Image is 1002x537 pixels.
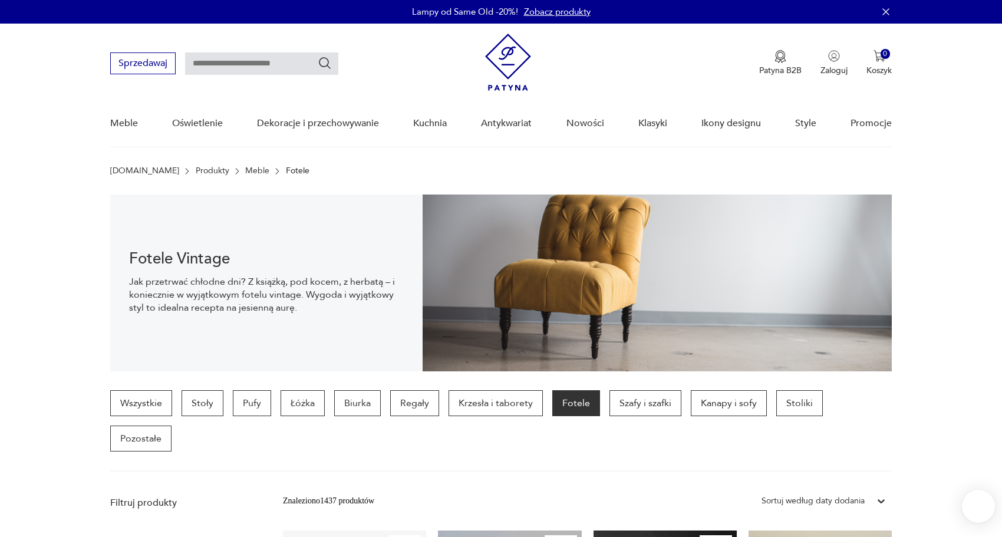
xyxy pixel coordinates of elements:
a: Stoliki [776,390,823,416]
a: Sprzedawaj [110,60,176,68]
a: Produkty [196,166,229,176]
button: Zaloguj [820,50,848,76]
a: Meble [110,101,138,146]
a: Ikona medaluPatyna B2B [759,50,802,76]
a: Łóżka [281,390,325,416]
a: Pufy [233,390,271,416]
p: Patyna B2B [759,65,802,76]
a: [DOMAIN_NAME] [110,166,179,176]
a: Promocje [851,101,892,146]
iframe: Smartsupp widget button [962,490,995,523]
button: Szukaj [318,56,332,70]
div: Znaleziono 1437 produktów [283,495,374,508]
p: Fotele [286,166,309,176]
div: Sortuj według daty dodania [762,495,865,508]
img: Ikonka użytkownika [828,50,840,62]
a: Szafy i szafki [609,390,681,416]
a: Zobacz produkty [524,6,591,18]
a: Wszystkie [110,390,172,416]
a: Kanapy i sofy [691,390,767,416]
a: Antykwariat [481,101,532,146]
button: Sprzedawaj [110,52,176,74]
a: Krzesła i taborety [449,390,543,416]
a: Ikony designu [701,101,761,146]
div: 0 [881,49,891,59]
h1: Fotele Vintage [129,252,404,266]
p: Filtruj produkty [110,496,255,509]
a: Klasyki [638,101,667,146]
a: Style [795,101,816,146]
button: 0Koszyk [866,50,892,76]
img: Patyna - sklep z meblami i dekoracjami vintage [485,34,531,91]
a: Oświetlenie [172,101,223,146]
p: Jak przetrwać chłodne dni? Z książką, pod kocem, z herbatą – i koniecznie w wyjątkowym fotelu vin... [129,275,404,314]
button: Patyna B2B [759,50,802,76]
a: Kuchnia [413,101,447,146]
img: Ikona koszyka [874,50,885,62]
p: Lampy od Same Old -20%! [412,6,518,18]
a: Fotele [552,390,600,416]
a: Regały [390,390,439,416]
a: Meble [245,166,269,176]
a: Pozostałe [110,426,172,452]
p: Koszyk [866,65,892,76]
a: Dekoracje i przechowywanie [257,101,379,146]
a: Nowości [566,101,604,146]
p: Zaloguj [820,65,848,76]
a: Biurka [334,390,381,416]
a: Stoły [182,390,223,416]
img: 9275102764de9360b0b1aa4293741aa9.jpg [423,195,892,371]
img: Ikona medalu [774,50,786,63]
